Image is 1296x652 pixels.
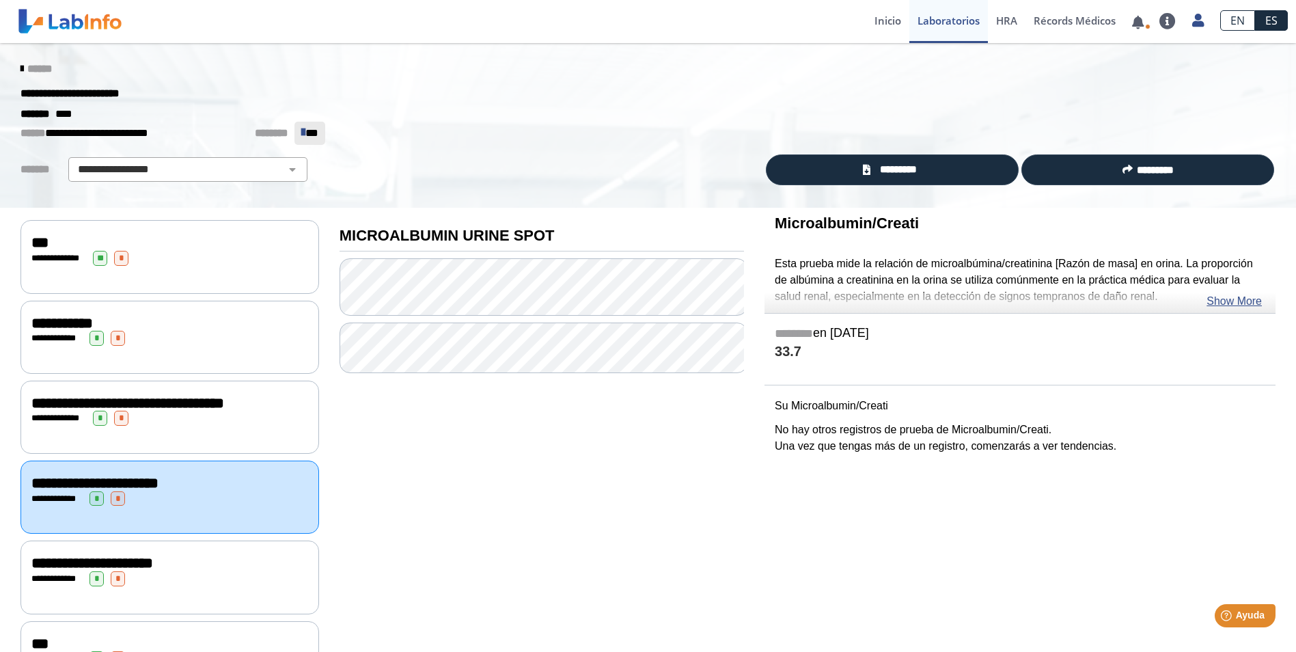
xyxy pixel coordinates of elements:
h5: en [DATE] [775,326,1265,342]
b: MICROALBUMIN URINE SPOT [340,227,555,244]
a: Show More [1207,293,1262,310]
span: HRA [996,14,1017,27]
h4: 33.7 [775,344,1265,361]
a: ES [1255,10,1288,31]
p: Esta prueba mide la relación de microalbúmina/creatinina [Razón de masa] en orina. La proporción ... [775,256,1265,305]
p: No hay otros registros de prueba de Microalbumin/Creati. Una vez que tengas más de un registro, c... [775,422,1265,454]
iframe: Help widget launcher [1174,599,1281,637]
a: EN [1220,10,1255,31]
p: Su Microalbumin/Creati [775,398,1265,414]
b: Microalbumin/Creati [775,215,919,232]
